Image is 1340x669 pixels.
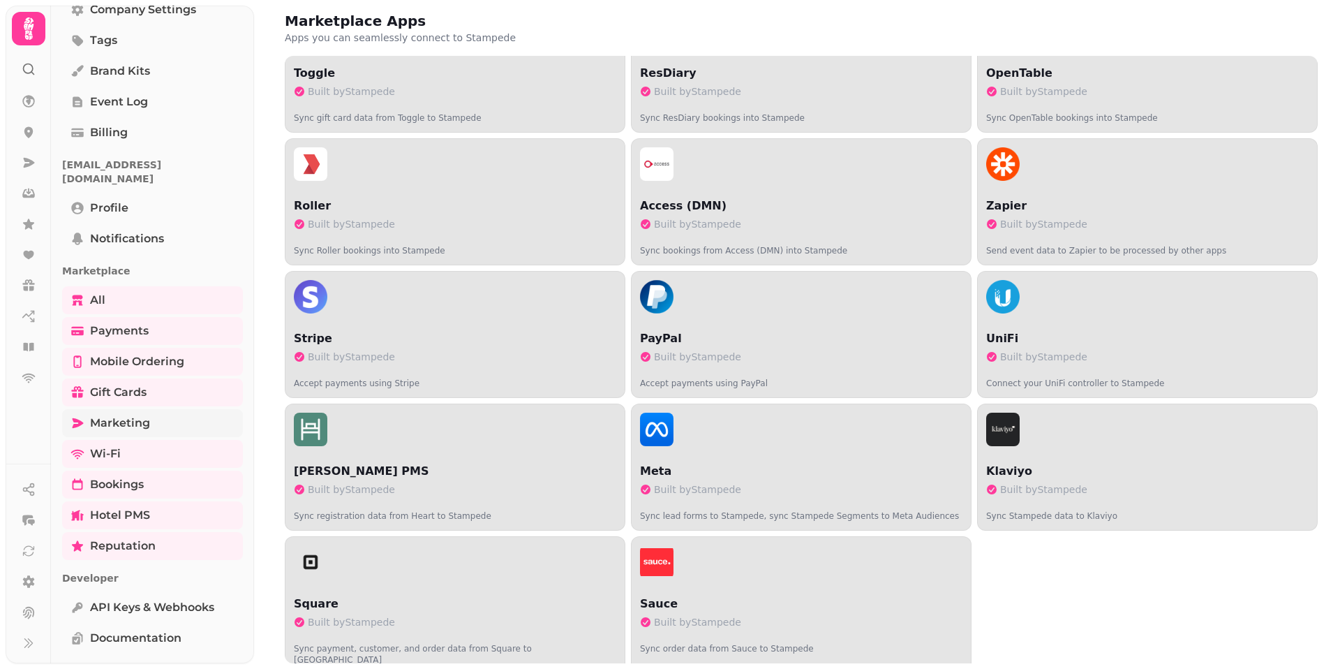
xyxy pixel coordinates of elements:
[62,119,243,147] a: Billing
[294,413,327,446] img: Hart PMS favicon
[986,330,1309,347] p: UniFi
[654,483,741,497] span: Built by Stampede
[631,6,971,133] button: ResDiary faviconResDiaryBuilt byStampedeSync ResDiary bookings into Stampede
[62,225,243,253] a: Notifications
[294,463,616,480] p: [PERSON_NAME] PMS
[90,476,144,493] span: Bookings
[986,234,1309,256] p: Send event data to Zapier to be processed by other apps
[62,594,243,622] a: API keys & webhooks
[640,413,673,446] img: Meta favicon
[62,27,243,54] a: Tags
[308,483,395,497] span: Built by Stampede
[986,499,1309,522] p: Sync Stampede data to Klaviyo
[986,101,1309,124] p: Sync OpenTable bookings into Stampede
[62,624,243,652] a: Documentation
[294,234,616,256] p: Sync Roller bookings into Stampede
[1000,217,1087,231] span: Built by Stampede
[640,596,962,612] p: Sauce
[294,65,616,82] p: Toggle
[62,409,243,437] a: Marketing
[631,404,971,531] button: Meta faviconMetaBuilt byStampedeSync lead forms to Stampede, sync Stampede Segments to Meta Audie...
[986,367,1309,389] p: Connect your UniFi controller to Stampede
[986,413,1020,446] img: Klaviyo favicon
[62,348,243,376] a: Mobile ordering
[90,446,121,462] span: Wi-Fi
[294,330,616,347] p: Stripe
[640,545,673,579] img: Sauce favicon
[90,200,128,216] span: Profile
[640,499,962,522] p: Sync lead forms to Stampede, sync Stampede Segments to Meta Audiences
[285,404,625,531] button: Hart PMS favicon[PERSON_NAME] PMSBuilt byStampedeSync registration data from Heart to Stampede
[90,323,149,339] span: Payments
[62,471,243,499] a: Bookings
[640,198,962,214] p: Access (DMN)
[308,217,395,231] span: Built by Stampede
[285,138,625,265] button: Roller faviconRollerBuilt byStampedeSync Roller bookings into Stampede
[631,271,971,398] button: PayPal faviconPayPalBuilt byStampedeAccept payments using PayPal
[640,65,962,82] p: ResDiary
[294,632,616,666] p: Sync payment, customer, and order data from Square to [GEOGRAPHIC_DATA]
[62,88,243,116] a: Event log
[640,463,962,480] p: Meta
[62,501,243,529] a: Hotel PMS
[62,286,243,314] a: All
[654,217,741,231] span: Built by Stampede
[986,198,1309,214] p: Zapier
[90,94,148,110] span: Event log
[640,367,962,389] p: Accept payments using PayPal
[90,507,150,524] span: Hotel PMS
[62,317,243,345] a: Payments
[986,463,1309,480] p: Klaviyo
[90,63,150,80] span: Brand Kits
[90,32,117,49] span: Tags
[285,6,625,133] button: Toggle faviconToggleBuilt byStampedeSync gift card data from Toggle to Stampede
[977,138,1318,265] button: Zapier faviconZapierBuilt byStampedeSend event data to Zapier to be processed by other apps
[654,615,741,629] span: Built by Stampede
[1000,84,1087,98] span: Built by Stampede
[294,198,616,214] p: Roller
[294,367,616,389] p: Accept payments using Stripe
[654,84,741,98] span: Built by Stampede
[90,124,128,141] span: Billing
[977,6,1318,133] button: OpenTable faviconOpenTableBuilt byStampedeSync OpenTable bookings into Stampede
[62,532,243,560] a: Reputation
[285,271,625,398] button: Stripe faviconStripeBuilt byStampedeAccept payments using Stripe
[294,499,616,522] p: Sync registration data from Heart to Stampede
[986,280,1020,314] img: UniFi favicon
[62,566,243,591] p: Developer
[62,378,243,406] a: Gift cards
[90,415,150,432] span: Marketing
[90,384,147,401] span: Gift cards
[977,404,1318,531] button: Klaviyo faviconKlaviyoBuilt byStampedeSync Stampede data to Klaviyo
[640,234,962,256] p: Sync bookings from Access (DMN) into Stampede
[654,350,741,364] span: Built by Stampede
[294,101,616,124] p: Sync gift card data from Toggle to Stampede
[90,353,184,370] span: Mobile ordering
[1000,483,1087,497] span: Built by Stampede
[640,280,673,314] img: PayPal favicon
[62,57,243,85] a: Brand Kits
[62,194,243,222] a: Profile
[294,545,327,579] img: Square favicon
[640,330,962,347] p: PayPal
[986,147,1020,181] img: Zapier favicon
[62,152,243,191] p: [EMAIL_ADDRESS][DOMAIN_NAME]
[308,615,395,629] span: Built by Stampede
[285,11,553,31] h2: Marketplace Apps
[640,101,962,124] p: Sync ResDiary bookings into Stampede
[977,271,1318,398] button: UniFi faviconUniFiBuilt byStampedeConnect your UniFi controller to Stampede
[640,632,962,654] p: Sync order data from Sauce to Stampede
[90,1,196,18] span: Company settings
[90,599,214,616] span: API keys & webhooks
[90,292,105,309] span: All
[294,596,616,612] p: Square
[90,230,164,247] span: Notifications
[62,258,243,284] p: Marketplace
[986,65,1309,82] p: OpenTable
[90,630,181,647] span: Documentation
[294,147,327,181] img: Roller favicon
[640,147,673,181] img: Access (DMN) favicon
[1000,350,1087,364] span: Built by Stampede
[308,84,395,98] span: Built by Stampede
[294,280,327,314] img: Stripe favicon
